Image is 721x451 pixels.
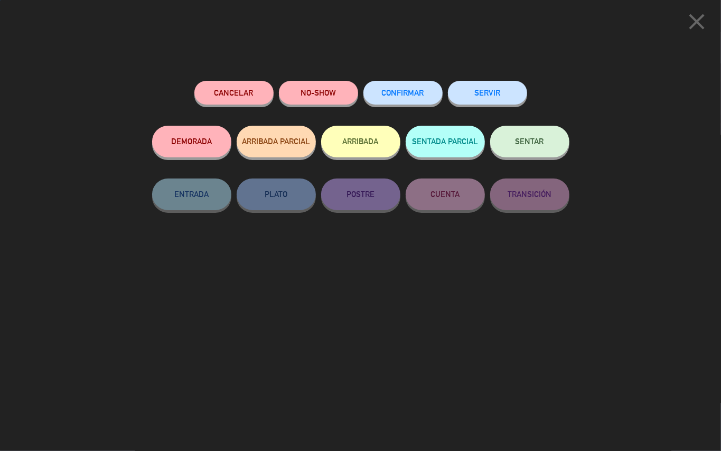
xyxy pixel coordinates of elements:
[406,178,485,210] button: CUENTA
[683,8,710,35] i: close
[237,126,316,157] button: ARRIBADA PARCIAL
[321,178,400,210] button: POSTRE
[152,126,231,157] button: DEMORADA
[406,126,485,157] button: SENTADA PARCIAL
[490,178,569,210] button: TRANSICIÓN
[194,81,274,105] button: Cancelar
[279,81,358,105] button: NO-SHOW
[516,137,544,146] span: SENTAR
[680,8,713,39] button: close
[242,137,310,146] span: ARRIBADA PARCIAL
[152,178,231,210] button: ENTRADA
[382,88,424,97] span: CONFIRMAR
[448,81,527,105] button: SERVIR
[363,81,443,105] button: CONFIRMAR
[490,126,569,157] button: SENTAR
[237,178,316,210] button: PLATO
[321,126,400,157] button: ARRIBADA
